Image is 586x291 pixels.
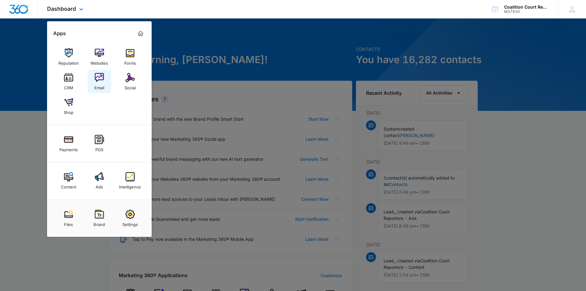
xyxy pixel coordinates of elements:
[47,6,76,12] span: Dashboard
[94,219,105,227] div: Brand
[58,58,79,66] div: Reputation
[57,169,80,192] a: Content
[122,219,138,227] div: Settings
[57,207,80,230] a: Files
[118,169,142,192] a: Intelligence
[504,5,549,10] div: account name
[64,219,73,227] div: Files
[118,45,142,69] a: Forms
[57,70,80,93] a: CRM
[124,58,136,66] div: Forms
[504,10,549,14] div: account id
[88,169,111,192] a: Ads
[88,132,111,155] a: POS
[125,82,136,90] div: Social
[61,181,76,189] div: Content
[94,82,104,90] div: Email
[119,181,141,189] div: Intelligence
[118,207,142,230] a: Settings
[64,82,73,90] div: CRM
[53,30,66,36] h2: Apps
[64,107,74,115] div: Shop
[88,70,111,93] a: Email
[88,45,111,69] a: Websites
[59,144,78,152] div: Payments
[57,45,80,69] a: Reputation
[118,70,142,93] a: Social
[57,132,80,155] a: Payments
[88,207,111,230] a: Brand
[90,58,108,66] div: Websites
[96,181,103,189] div: Ads
[136,29,146,38] a: Marketing 360® Dashboard
[95,144,103,152] div: POS
[57,95,80,118] a: Shop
